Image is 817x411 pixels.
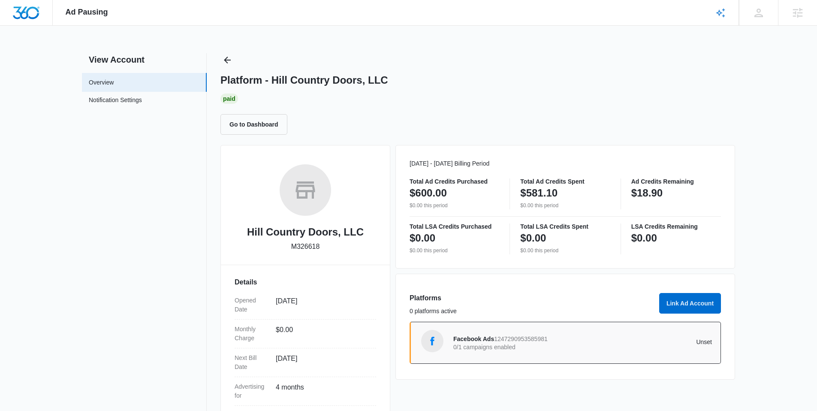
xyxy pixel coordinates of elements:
[410,322,721,364] a: Facebook AdsFacebook Ads12472909535859810/1 campaigns enabledUnset
[453,335,494,342] span: Facebook Ads
[410,224,499,230] p: Total LSA Credits Purchased
[89,78,114,87] a: Overview
[410,186,447,200] p: $600.00
[583,339,712,345] p: Unset
[235,348,376,377] div: Next Bill Date[DATE]
[631,186,663,200] p: $18.90
[520,247,610,254] p: $0.00 this period
[235,291,376,320] div: Opened Date[DATE]
[235,354,269,372] dt: Next Bill Date
[520,224,610,230] p: Total LSA Credits Spent
[220,114,287,135] button: Go to Dashboard
[235,377,376,406] div: Advertising for4 months
[410,293,654,303] h3: Platforms
[410,202,499,209] p: $0.00 this period
[520,186,558,200] p: $581.10
[631,178,721,184] p: Ad Credits Remaining
[410,178,499,184] p: Total Ad Credits Purchased
[276,382,369,400] dd: 4 months
[410,247,499,254] p: $0.00 this period
[220,121,292,128] a: Go to Dashboard
[235,382,269,400] dt: Advertising for
[235,320,376,348] div: Monthly Charge$0.00
[291,242,320,252] p: M326618
[410,159,721,168] p: [DATE] - [DATE] Billing Period
[220,53,234,67] button: Back
[276,354,369,372] dd: [DATE]
[520,178,610,184] p: Total Ad Credits Spent
[631,231,657,245] p: $0.00
[220,94,238,104] div: Paid
[520,231,546,245] p: $0.00
[220,74,388,87] h1: Platform - Hill Country Doors, LLC
[82,53,207,66] h2: View Account
[410,307,654,316] p: 0 platforms active
[453,344,583,350] p: 0/1 campaigns enabled
[520,202,610,209] p: $0.00 this period
[235,296,269,314] dt: Opened Date
[410,231,435,245] p: $0.00
[235,325,269,343] dt: Monthly Charge
[276,296,369,314] dd: [DATE]
[426,335,439,348] img: Facebook Ads
[66,8,108,17] span: Ad Pausing
[276,325,369,343] dd: $0.00
[235,277,376,287] h3: Details
[89,96,142,107] a: Notification Settings
[247,224,364,240] h2: Hill Country Doors, LLC
[631,224,721,230] p: LSA Credits Remaining
[659,293,721,314] button: Link Ad Account
[494,335,548,342] span: 1247290953585981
